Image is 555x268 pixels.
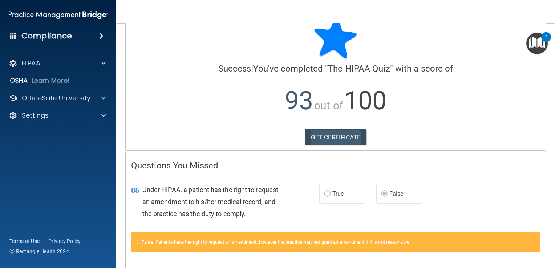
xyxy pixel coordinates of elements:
p: OSHA [10,76,28,85]
h4: You've completed " " with a score of [131,64,540,73]
div: 2 [545,37,547,46]
a: HIPAA [9,59,106,68]
span: 100 [344,86,386,115]
span: Under HIPAA, a patient has the right to request an amendment to his/her medical record, and the p... [142,186,279,218]
p: HIPAA [22,59,40,68]
a: GET CERTIFICATE [305,129,367,145]
h4: Compliance [21,31,72,41]
span: out of [314,99,343,112]
span: False [389,190,404,197]
span: Success! [218,64,254,74]
iframe: Drift Widget Chat Controller [430,218,546,246]
p: OfficeSafe University [22,94,90,102]
img: PMB logo [9,8,108,22]
input: False [381,191,388,197]
a: Settings [9,111,106,120]
span: 93 [285,86,313,115]
p: Learn More! [32,76,70,85]
span: True [332,190,344,197]
a: Terms of Use [9,237,40,245]
a: Privacy Policy [48,237,81,245]
span: The HIPAA Quiz [328,64,390,74]
span: 05 [131,186,139,195]
img: blue-star-rounded.9d042014.png [314,16,357,60]
span: False. Patients have the right to request an amendment, however the practice may not grant an ame... [142,239,410,245]
button: Open Resource Center, 2 new notifications [526,33,548,54]
input: True [324,191,331,197]
span: Ⓒ Rectangle Health 2024 [9,248,69,255]
h4: Questions You Missed [131,161,540,170]
a: OfficeSafe University [9,94,106,102]
p: Settings [22,111,49,120]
